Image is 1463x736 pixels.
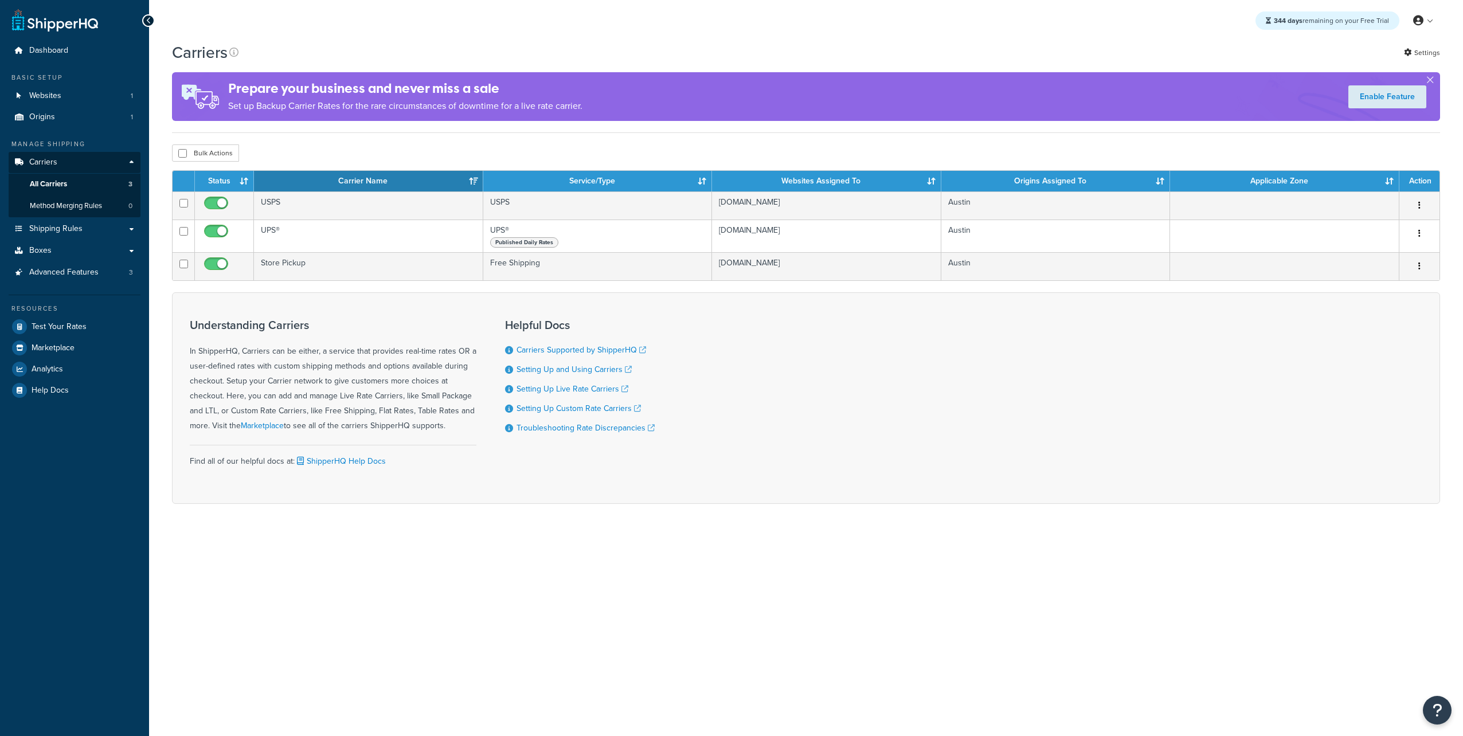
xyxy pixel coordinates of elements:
[228,98,582,114] p: Set up Backup Carrier Rates for the rare circumstances of downtime for a live rate carrier.
[9,218,140,240] a: Shipping Rules
[9,152,140,217] li: Carriers
[9,195,140,217] a: Method Merging Rules 0
[32,343,75,353] span: Marketplace
[29,46,68,56] span: Dashboard
[30,179,67,189] span: All Carriers
[172,72,228,121] img: ad-rules-rateshop-fe6ec290ccb7230408bd80ed9643f0289d75e0ffd9eb532fc0e269fcd187b520.png
[9,107,140,128] a: Origins 1
[295,455,386,467] a: ShipperHQ Help Docs
[9,240,140,261] a: Boxes
[9,139,140,149] div: Manage Shipping
[29,91,61,101] span: Websites
[9,107,140,128] li: Origins
[29,268,99,277] span: Advanced Features
[9,262,140,283] li: Advanced Features
[712,191,941,220] td: [DOMAIN_NAME]
[9,40,140,61] a: Dashboard
[483,191,713,220] td: USPS
[9,152,140,173] a: Carriers
[712,220,941,252] td: [DOMAIN_NAME]
[254,252,483,280] td: Store Pickup
[9,359,140,379] a: Analytics
[941,252,1171,280] td: Austin
[712,252,941,280] td: [DOMAIN_NAME]
[490,237,558,248] span: Published Daily Rates
[9,380,140,401] a: Help Docs
[254,191,483,220] td: USPS
[9,174,140,195] a: All Carriers 3
[712,171,941,191] th: Websites Assigned To: activate to sort column ascending
[131,112,133,122] span: 1
[131,91,133,101] span: 1
[9,338,140,358] a: Marketplace
[483,171,713,191] th: Service/Type: activate to sort column ascending
[1170,171,1399,191] th: Applicable Zone: activate to sort column ascending
[9,262,140,283] a: Advanced Features 3
[195,171,254,191] th: Status: activate to sort column ascending
[32,386,69,396] span: Help Docs
[172,144,239,162] button: Bulk Actions
[129,268,133,277] span: 3
[29,112,55,122] span: Origins
[517,344,646,356] a: Carriers Supported by ShipperHQ
[1404,45,1440,61] a: Settings
[517,402,641,414] a: Setting Up Custom Rate Carriers
[517,422,655,434] a: Troubleshooting Rate Discrepancies
[1274,15,1302,26] strong: 344 days
[1399,171,1439,191] th: Action
[29,224,83,234] span: Shipping Rules
[254,220,483,252] td: UPS®
[9,195,140,217] li: Method Merging Rules
[172,41,228,64] h1: Carriers
[517,383,628,395] a: Setting Up Live Rate Carriers
[9,304,140,314] div: Resources
[1423,696,1452,725] button: Open Resource Center
[941,220,1171,252] td: Austin
[941,171,1171,191] th: Origins Assigned To: activate to sort column ascending
[9,85,140,107] li: Websites
[1348,85,1426,108] a: Enable Feature
[9,316,140,337] a: Test Your Rates
[9,85,140,107] a: Websites 1
[483,252,713,280] td: Free Shipping
[128,201,132,211] span: 0
[9,73,140,83] div: Basic Setup
[9,174,140,195] li: All Carriers
[190,319,476,433] div: In ShipperHQ, Carriers can be either, a service that provides real-time rates OR a user-defined r...
[12,9,98,32] a: ShipperHQ Home
[190,445,476,469] div: Find all of our helpful docs at:
[29,158,57,167] span: Carriers
[483,220,713,252] td: UPS®
[505,319,655,331] h3: Helpful Docs
[241,420,284,432] a: Marketplace
[228,79,582,98] h4: Prepare your business and never miss a sale
[1255,11,1399,30] div: remaining on your Free Trial
[30,201,102,211] span: Method Merging Rules
[190,319,476,331] h3: Understanding Carriers
[254,171,483,191] th: Carrier Name: activate to sort column ascending
[32,365,63,374] span: Analytics
[517,363,632,375] a: Setting Up and Using Carriers
[941,191,1171,220] td: Austin
[29,246,52,256] span: Boxes
[32,322,87,332] span: Test Your Rates
[128,179,132,189] span: 3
